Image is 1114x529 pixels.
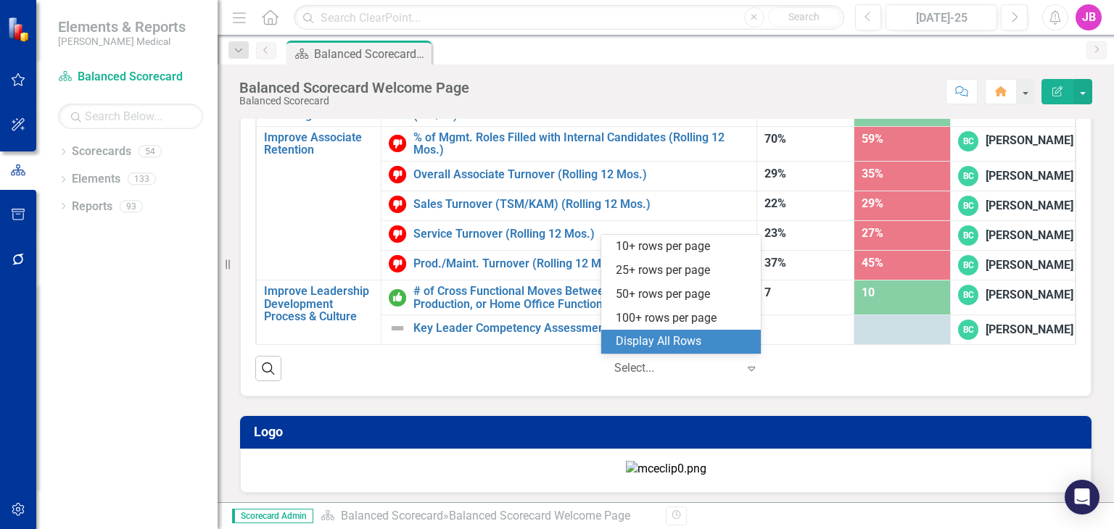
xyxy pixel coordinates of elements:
div: Display All Rows [616,333,752,350]
div: [PERSON_NAME] [986,133,1073,149]
span: Elements & Reports [58,18,186,36]
td: Double-Click to Edit Right Click for Context Menu [381,315,756,346]
span: 22% [764,196,786,210]
a: Reports [72,199,112,215]
button: Search [768,7,841,28]
td: Double-Click to Edit [951,191,1076,220]
img: ClearPoint Strategy [7,16,33,41]
div: BC [958,166,978,186]
div: BC [958,320,978,340]
div: 93 [120,200,143,212]
div: » [321,508,655,525]
span: 10 [862,286,875,299]
div: BC [958,196,978,216]
td: Double-Click to Edit Right Click for Context Menu [381,191,756,220]
div: BC [958,225,978,246]
div: 54 [139,146,162,158]
td: Double-Click to Edit Right Click for Context Menu [381,220,756,250]
div: Balanced Scorecard Welcome Page [449,509,630,522]
div: 133 [128,173,156,186]
div: BC [958,131,978,151]
div: Balanced Scorecard Welcome Page [314,45,428,63]
span: 29% [862,196,883,210]
img: Below Target [389,196,406,213]
a: Scorecards [72,143,131,160]
span: 37% [764,256,786,270]
img: Below Target [389,225,406,243]
div: 100+ rows per page [616,310,752,327]
div: Balanced Scorecard [239,96,469,107]
div: 25+ rows per page [616,262,752,279]
div: [DATE]-25 [891,9,992,27]
a: Qtrly Progress Survey of New Technology to Enable the Strategy (% 9/10) [413,96,749,122]
a: Sales Turnover (TSM/KAM) (Rolling 12 Mos.) [413,198,749,211]
input: Search ClearPoint... [294,5,843,30]
a: Elements [72,171,120,188]
a: Key Leader Competency Assessment (1-5 scale) [413,322,749,335]
h3: Logo [254,425,1083,439]
td: Double-Click to Edit [951,250,1076,280]
img: On or Above Target [389,289,406,307]
td: Double-Click to Edit [951,126,1076,161]
span: 29% [764,167,786,180]
a: Improve Associate Retention [264,131,374,157]
td: Double-Click to Edit Right Click for Context Menu [256,126,381,280]
span: 35% [862,167,883,180]
a: # of Cross Functional Moves Between Sales, Service, Production, or Home Office Functions (Rolling... [413,285,749,310]
div: Open Intercom Messenger [1065,480,1099,515]
span: 59% [862,132,883,146]
span: 27% [862,226,883,240]
div: [PERSON_NAME] [986,287,1073,304]
div: 50+ rows per page [616,286,752,303]
input: Search Below... [58,104,203,129]
img: Below Target [389,255,406,272]
span: 7 [764,286,771,299]
a: Prod./Maint. Turnover (Rolling 12 Mos.) [413,257,749,270]
a: % of Mgmt. Roles Filled with Internal Candidates (Rolling 12 Mos.) [413,131,749,157]
span: 23% [764,226,786,240]
div: BC [958,285,978,305]
td: Double-Click to Edit [951,161,1076,191]
div: [PERSON_NAME] [986,198,1073,214]
td: Double-Click to Edit [951,315,1076,346]
td: Double-Click to Edit Right Click for Context Menu [381,250,756,280]
div: [PERSON_NAME] [986,228,1073,244]
a: Improve Techologies [264,96,374,122]
button: [DATE]-25 [886,4,997,30]
td: Double-Click to Edit Right Click for Context Menu [256,280,381,345]
img: Below Target [389,166,406,183]
span: Search [788,11,820,22]
div: 10+ rows per page [616,238,752,255]
div: [PERSON_NAME] [986,168,1073,185]
span: 45% [862,256,883,270]
a: Overall Associate Turnover (Rolling 12 Mos.) [413,168,749,181]
a: Balanced Scorecard [58,69,203,86]
div: [PERSON_NAME] [986,257,1073,274]
small: [PERSON_NAME] Medical [58,36,186,47]
div: Balanced Scorecard Welcome Page [239,80,469,96]
td: Double-Click to Edit Right Click for Context Menu [381,126,756,161]
td: Double-Click to Edit Right Click for Context Menu [381,161,756,191]
button: JB [1076,4,1102,30]
td: Double-Click to Edit [951,280,1076,315]
div: [PERSON_NAME] [986,322,1073,338]
span: Scorecard Admin [232,509,313,523]
div: BC [958,255,978,275]
td: Double-Click to Edit [951,220,1076,250]
img: Not Defined [389,320,406,337]
img: mceclip0.png [626,461,706,478]
a: Service Turnover (Rolling 12 Mos.) [413,228,749,241]
td: Double-Click to Edit Right Click for Context Menu [381,280,756,315]
img: Below Target [389,135,406,152]
a: Balanced Scorecard [341,509,443,522]
span: 70% [764,132,786,146]
a: Improve Leadership Development Process & Culture [264,285,374,323]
